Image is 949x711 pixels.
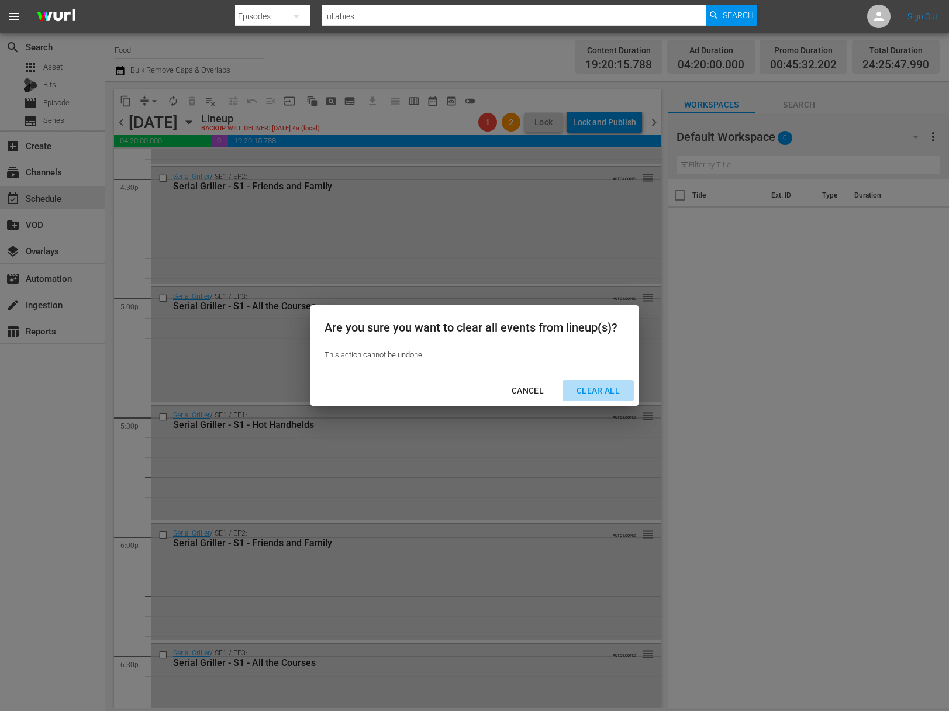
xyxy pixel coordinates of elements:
[325,319,617,336] div: Are you sure you want to clear all events from lineup(s)?
[723,5,754,26] span: Search
[7,9,21,23] span: menu
[502,384,553,398] div: Cancel
[907,12,938,21] a: Sign Out
[28,3,84,30] img: ans4CAIJ8jUAAAAAAAAAAAAAAAAAAAAAAAAgQb4GAAAAAAAAAAAAAAAAAAAAAAAAJMjXAAAAAAAAAAAAAAAAAAAAAAAAgAT5G...
[567,384,629,398] div: Clear All
[498,380,558,402] button: Cancel
[563,380,634,402] button: Clear All
[325,350,617,361] p: This action cannot be undone.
